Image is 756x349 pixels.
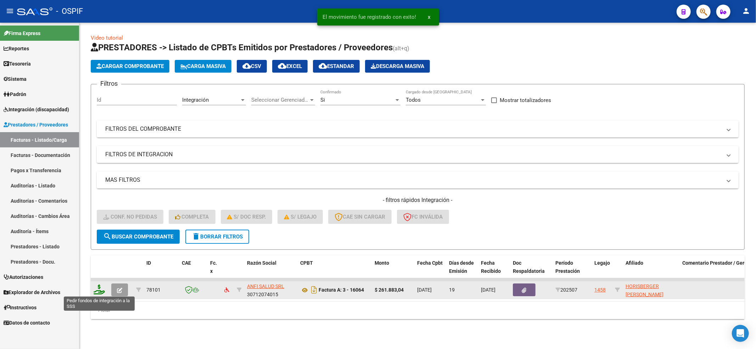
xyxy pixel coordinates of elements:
span: HORISBERGER [PERSON_NAME] 20563343576 [626,283,663,305]
datatable-header-cell: CAE [179,255,207,287]
datatable-header-cell: Afiliado [623,255,679,287]
span: Instructivos [4,304,37,311]
span: Doc Respaldatoria [513,260,545,274]
span: Razón Social [247,260,276,266]
mat-icon: person [742,7,750,15]
span: [DATE] [417,287,432,293]
span: EXCEL [278,63,302,69]
mat-icon: delete [192,232,200,241]
datatable-header-cell: Fecha Cpbt [414,255,446,287]
span: Fecha Recibido [481,260,501,274]
mat-icon: cloud_download [319,62,327,70]
mat-icon: cloud_download [242,62,251,70]
button: EXCEL [272,60,308,73]
a: Video tutorial [91,35,123,41]
span: Afiliado [626,260,643,266]
span: Si [320,97,325,103]
span: Estandar [319,63,354,69]
mat-panel-title: FILTROS DEL COMPROBANTE [105,125,722,133]
span: ID [146,260,151,266]
span: Conf. no pedidas [103,214,157,220]
strong: Factura A: 3 - 16064 [319,287,364,293]
span: Fecha Cpbt [417,260,443,266]
span: Tesorería [4,60,31,68]
mat-icon: menu [6,7,14,15]
span: El movimiento fue registrado con exito! [323,13,416,21]
span: Seleccionar Gerenciador [251,97,309,103]
span: Carga Masiva [180,63,226,69]
h4: - filtros rápidos Integración - [97,196,739,204]
datatable-header-cell: Razón Social [244,255,297,287]
span: Sistema [4,75,27,83]
button: CSV [237,60,267,73]
span: 78101 [146,287,161,293]
span: 202507 [555,287,577,293]
span: Autorizaciones [4,273,43,281]
button: S/ Doc Resp. [221,210,273,224]
mat-panel-title: MAS FILTROS [105,176,722,184]
mat-expansion-panel-header: FILTROS DEL COMPROBANTE [97,120,739,137]
span: Fc. x [210,260,217,274]
span: PRESTADORES -> Listado de CPBTs Emitidos por Prestadores / Proveedores [91,43,393,52]
datatable-header-cell: ID [144,255,179,287]
span: S/ Doc Resp. [227,214,266,220]
datatable-header-cell: Fecha Recibido [478,255,510,287]
mat-expansion-panel-header: FILTROS DE INTEGRACION [97,146,739,163]
datatable-header-cell: Período Prestación [553,255,592,287]
span: ANFI SALUD SRL [247,283,284,289]
span: Legajo [594,260,610,266]
datatable-header-cell: Legajo [592,255,612,287]
span: Buscar Comprobante [103,233,173,240]
span: Explorador de Archivos [4,288,60,296]
span: Período Prestación [555,260,580,274]
span: Todos [406,97,421,103]
span: CAE [182,260,191,266]
button: Cargar Comprobante [91,60,169,73]
datatable-header-cell: Doc Respaldatoria [510,255,553,287]
button: Completa [169,210,215,224]
div: 1458 [594,286,606,294]
span: CPBT [300,260,313,266]
span: Cargar Comprobante [96,63,164,69]
button: Carga Masiva [175,60,231,73]
span: Descarga Masiva [371,63,424,69]
div: 30712074015 [247,282,295,297]
datatable-header-cell: Monto [372,255,414,287]
span: - OSPIF [56,4,83,19]
div: 1 total [91,302,745,319]
datatable-header-cell: CPBT [297,255,372,287]
span: Borrar Filtros [192,233,243,240]
span: Integración (discapacidad) [4,106,69,113]
datatable-header-cell: Fc. x [207,255,222,287]
button: Conf. no pedidas [97,210,163,224]
button: FC Inválida [397,210,449,224]
span: 19 [449,287,455,293]
mat-panel-title: FILTROS DE INTEGRACION [105,151,722,158]
span: CAE SIN CARGAR [335,214,385,220]
span: Monto [375,260,389,266]
button: Estandar [313,60,360,73]
span: Prestadores / Proveedores [4,121,68,129]
span: Reportes [4,45,29,52]
button: Descarga Masiva [365,60,430,73]
span: [DATE] [481,287,495,293]
span: Mostrar totalizadores [500,96,551,105]
datatable-header-cell: Días desde Emisión [446,255,478,287]
mat-icon: cloud_download [278,62,286,70]
span: (alt+q) [393,45,409,52]
span: S/ legajo [284,214,317,220]
span: Días desde Emisión [449,260,474,274]
i: Descargar documento [309,284,319,295]
mat-icon: search [103,232,112,241]
strong: $ 261.883,04 [375,287,404,293]
button: Buscar Comprobante [97,230,180,244]
span: Datos de contacto [4,319,50,327]
app-download-masive: Descarga masiva de comprobantes (adjuntos) [365,60,430,73]
span: x [428,14,431,20]
span: Completa [175,214,209,220]
div: Open Intercom Messenger [732,325,749,342]
span: FC Inválida [403,214,443,220]
span: Integración [182,97,209,103]
span: Padrón [4,90,26,98]
span: CSV [242,63,261,69]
